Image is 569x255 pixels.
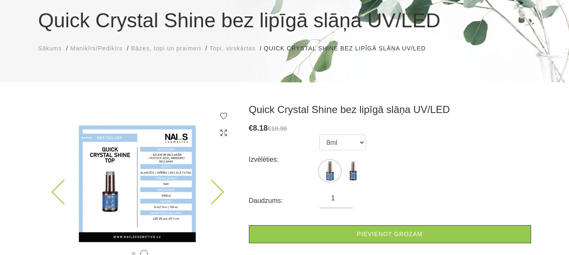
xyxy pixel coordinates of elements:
[38,44,62,53] a: Sākums
[253,124,268,132] span: 8.18
[38,45,62,52] span: Sākums
[38,5,531,36] h1: Quick Crystal Shine bez lipīgā slāņa UV/LED
[70,44,123,53] a: Manikīrs/Pedikīrs
[268,125,287,132] s: €10.90
[249,124,253,132] span: €
[249,103,531,116] h3: Quick Crystal Shine bez lipīgā slāņa UV/LED
[131,45,201,52] span: Bāzes, topi un praimeri
[209,45,255,52] span: Topi, virskārtas
[342,160,363,181] img: ...
[70,45,123,52] span: Manikīrs/Pedikīrs
[209,44,255,53] a: Topi, virskārtas
[249,153,320,166] div: Izvēlēties:
[131,44,201,53] a: Bāzes, topi un praimeri
[249,194,320,208] div: Daudzums:
[249,225,531,243] a: Pievienot grozam
[319,160,340,181] img: ...
[264,44,434,53] li: Quick Crystal Shine bez lipīgā slāņa UV/LED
